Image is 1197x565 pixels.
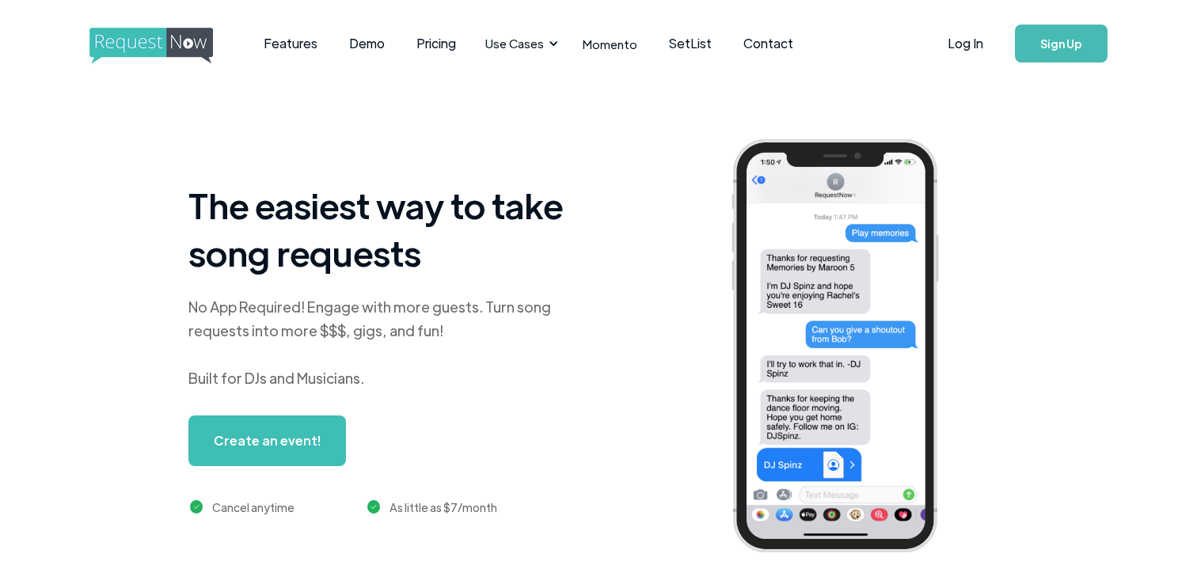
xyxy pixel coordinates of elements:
img: green checkmark [367,500,381,514]
div: No App Required! Engage with more guests. Turn song requests into more $$$, gigs, and fun! Built ... [188,295,584,390]
a: Create an event! [188,415,346,466]
h1: The easiest way to take song requests [188,181,584,276]
a: Contact [728,19,809,68]
img: requestnow logo [89,28,242,64]
div: As little as $7/month [389,498,497,517]
a: Demo [333,19,401,68]
div: Use Cases [476,19,563,68]
a: SetList [653,19,728,68]
div: Use Cases [485,35,544,52]
a: Log In [932,16,999,71]
img: green checkmark [190,500,203,514]
div: Cancel anytime [212,498,294,517]
a: Sign Up [1015,25,1108,63]
a: Features [248,19,333,68]
a: Pricing [401,19,472,68]
a: home [89,28,208,59]
a: Momento [567,21,653,67]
